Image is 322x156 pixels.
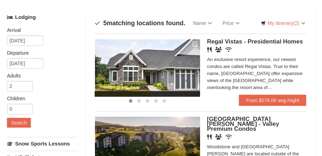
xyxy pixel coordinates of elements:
[256,18,310,28] a: My Itinerary(2)
[225,47,232,52] i: Wireless Internet (free)
[225,134,232,140] i: Wireless Internet (free)
[7,72,73,79] label: Adults
[7,27,73,34] label: Arrival
[7,49,73,56] label: Departure
[95,20,185,27] h4: matching locations found.
[7,137,78,150] a: Snow Sports Lessons
[207,38,303,45] span: Regal Vistas - Presidential Homes
[7,11,78,23] a: Lodging
[7,95,73,102] label: Children
[215,134,222,140] i: Banquet Facilities
[239,95,306,106] a: From $576.00 avg /night
[207,116,279,132] span: [GEOGRAPHIC_DATA][PERSON_NAME] - Valley Premium Condos
[188,16,217,30] a: Name
[207,56,306,91] div: An exclusive resort experience, our newest condos are called Regal Vistas. True to their name, [G...
[215,47,222,52] i: Banquet Facilities
[207,47,212,52] i: Restaurant
[217,16,245,30] a: Price
[207,134,212,140] i: Restaurant
[7,118,31,128] button: Search
[293,20,299,26] span: (2)
[103,20,107,27] span: 5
